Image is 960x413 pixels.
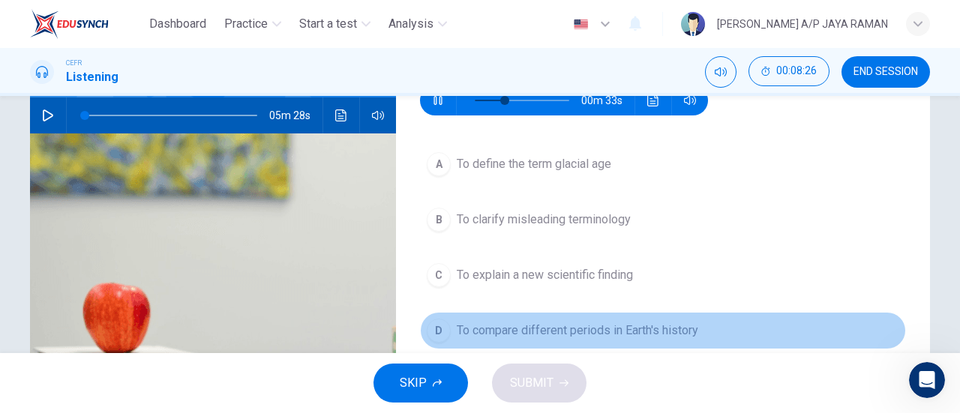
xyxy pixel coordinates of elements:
button: Click to see the audio transcription [641,85,665,115]
span: To define the term glacial age [457,155,611,173]
div: SANUSHA says… [12,239,288,284]
span: SKIP [400,373,427,394]
button: Analysis [382,10,453,37]
span: CEFR [66,58,82,68]
span: Analysis [388,15,433,33]
button: SKIP [373,364,468,403]
div: [PERSON_NAME] A/P JAYA RAMAN [717,15,888,33]
div: B [427,208,451,232]
div: Close [263,6,290,33]
img: EduSynch logo [30,9,109,39]
button: Home [235,6,263,34]
span: To explain a new scientific finding [457,266,633,284]
span: END SESSION [853,66,918,78]
div: Hide [748,56,829,88]
span: 00:08:26 [776,65,817,77]
span: 05m 28s [269,97,322,133]
div: C [427,263,451,287]
span: Practice [224,15,268,33]
p: The team can also help [73,19,187,34]
button: END SESSION [841,56,930,88]
a: EduSynch logo [30,9,143,39]
button: Practice [218,10,287,37]
div: A [427,152,451,176]
img: en [571,19,590,30]
div: However, this score combination process needs to be done by our evaluation team and applies speci... [24,81,276,184]
button: Send a message… [257,292,281,316]
button: 00:08:26 [748,56,829,86]
h1: Fin [73,7,91,19]
div: Mute [705,56,736,88]
h1: Listening [66,68,118,86]
button: go back [10,6,38,34]
img: Profile picture [681,12,705,36]
span: To clarify misleading terminology [457,211,631,229]
span: 00m 33s [581,85,634,115]
button: Start a test [293,10,376,37]
button: BTo clarify misleading terminology [420,201,906,238]
button: Emoji picker [23,298,35,310]
button: Scroll to bottom [137,232,163,258]
button: Dashboard [143,10,212,37]
img: Profile image for Fin [43,8,67,32]
textarea: Message… [13,267,287,292]
button: Click to see the audio transcription [329,97,353,133]
button: Gif picker [47,298,59,310]
div: Was that helpful? [24,203,115,218]
button: DTo compare different periods in Earth's history [420,312,906,349]
div: Was that helpful? [12,194,127,227]
div: D [427,319,451,343]
div: Fin says… [12,194,288,239]
button: CTo explain a new scientific finding [420,256,906,294]
button: ATo define the term glacial age [420,145,906,183]
iframe: To enrich screen reader interactions, please activate Accessibility in Grammarly extension settings [909,362,945,398]
span: Dashboard [149,15,206,33]
span: To compare different periods in Earth's history [457,322,698,340]
a: [EMAIL_ADDRESS][DOMAIN_NAME] [50,141,234,153]
span: Start a test [299,15,357,33]
button: Upload attachment [71,298,83,310]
